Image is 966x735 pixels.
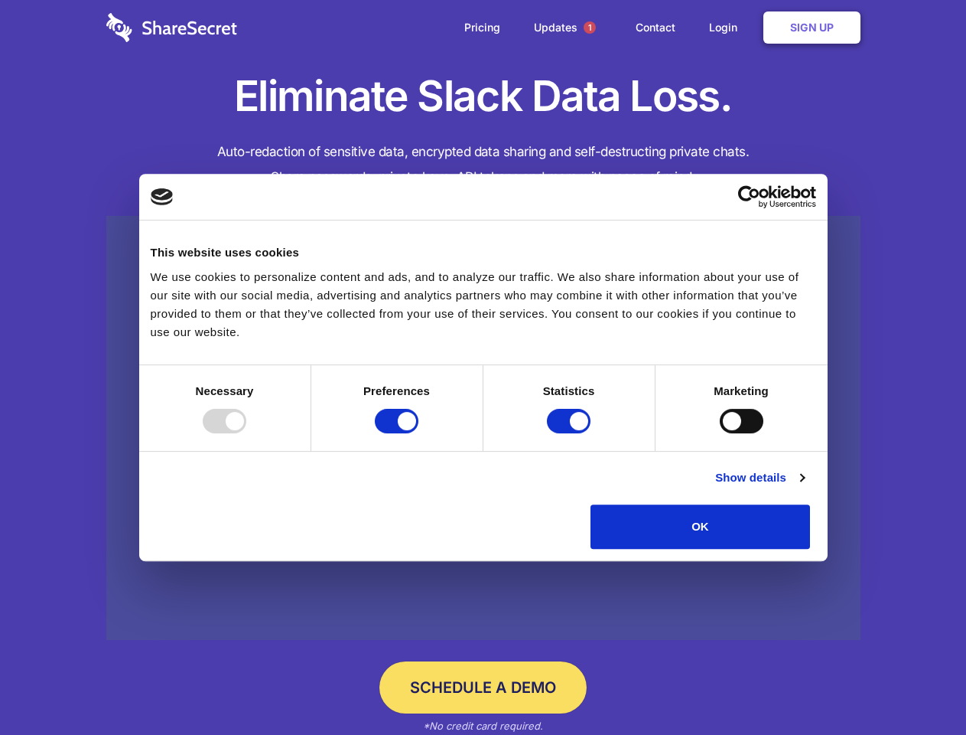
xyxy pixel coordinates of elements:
h4: Auto-redaction of sensitive data, encrypted data sharing and self-destructing private chats. Shar... [106,139,860,190]
img: logo-wordmark-white-trans-d4663122ce5f474addd5e946df7df03e33cb6a1c49d2221995e7729f52c070b2.svg [106,13,237,42]
a: Sign Up [763,11,860,44]
strong: Necessary [196,384,254,397]
a: Usercentrics Cookiebot - opens in a new window [682,185,816,208]
img: logo [151,188,174,205]
strong: Preferences [363,384,430,397]
div: We use cookies to personalize content and ads, and to analyze our traffic. We also share informat... [151,268,816,341]
a: Show details [715,469,804,487]
strong: Statistics [543,384,595,397]
a: Login [694,4,760,51]
h1: Eliminate Slack Data Loss. [106,69,860,124]
strong: Marketing [714,384,769,397]
a: Wistia video thumbnail [106,216,860,641]
div: This website uses cookies [151,243,816,262]
a: Contact [620,4,691,51]
button: OK [590,505,810,549]
em: *No credit card required. [423,720,543,732]
span: 1 [584,21,596,34]
a: Schedule a Demo [379,661,587,714]
a: Pricing [449,4,516,51]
